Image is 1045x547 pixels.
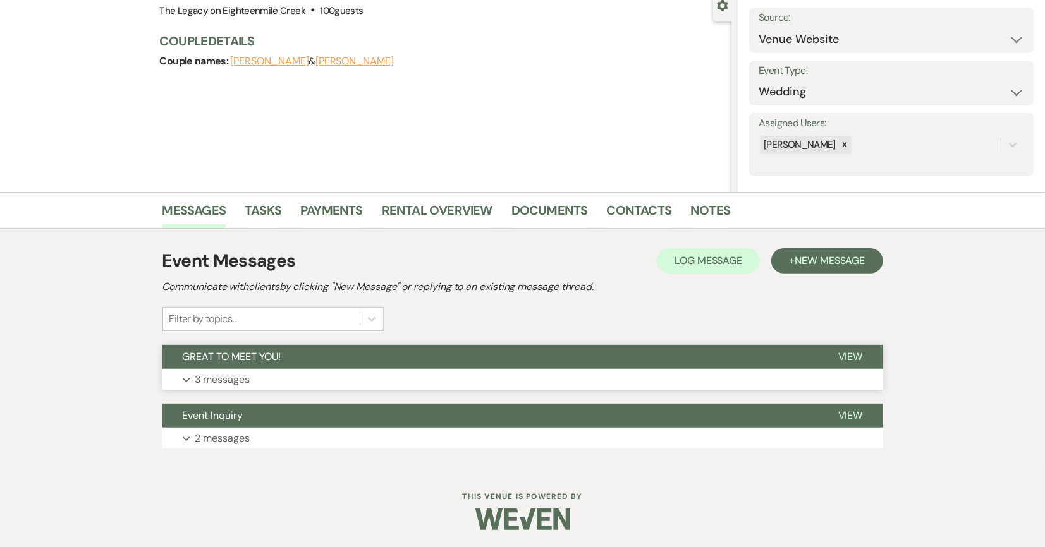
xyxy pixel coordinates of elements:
button: Event Inquiry [162,404,818,428]
button: 3 messages [162,369,883,390]
a: Notes [690,200,730,228]
button: [PERSON_NAME] [231,56,309,66]
div: Filter by topics... [169,311,237,327]
div: [PERSON_NAME] [760,136,838,154]
span: New Message [795,254,865,267]
h3: Couple Details [160,32,719,50]
span: 100 guests [320,4,363,17]
button: GREAT TO MEET YOU! [162,345,818,369]
a: Contacts [607,200,672,228]
label: Source: [759,9,1024,27]
button: [PERSON_NAME] [315,56,394,66]
span: Log Message [675,254,742,267]
span: & [231,55,394,68]
a: Messages [162,200,226,228]
span: View [838,350,863,363]
a: Tasks [245,200,281,228]
a: Payments [300,200,363,228]
span: Event Inquiry [183,409,243,422]
p: 2 messages [195,430,250,447]
button: 2 messages [162,428,883,449]
span: The Legacy on Eighteenmile Creek [160,4,306,17]
span: View [838,409,863,422]
a: Rental Overview [382,200,492,228]
button: View [818,345,883,369]
label: Event Type: [759,62,1024,80]
h2: Communicate with clients by clicking "New Message" or replying to an existing message thread. [162,279,883,294]
button: +New Message [771,248,883,273]
button: View [818,404,883,428]
img: Weven Logo [475,497,570,541]
a: Documents [511,200,588,228]
label: Assigned Users: [759,114,1024,133]
h1: Event Messages [162,248,296,274]
span: GREAT TO MEET YOU! [183,350,281,363]
button: Log Message [657,248,760,273]
span: Couple names: [160,54,231,68]
p: 3 messages [195,371,250,388]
